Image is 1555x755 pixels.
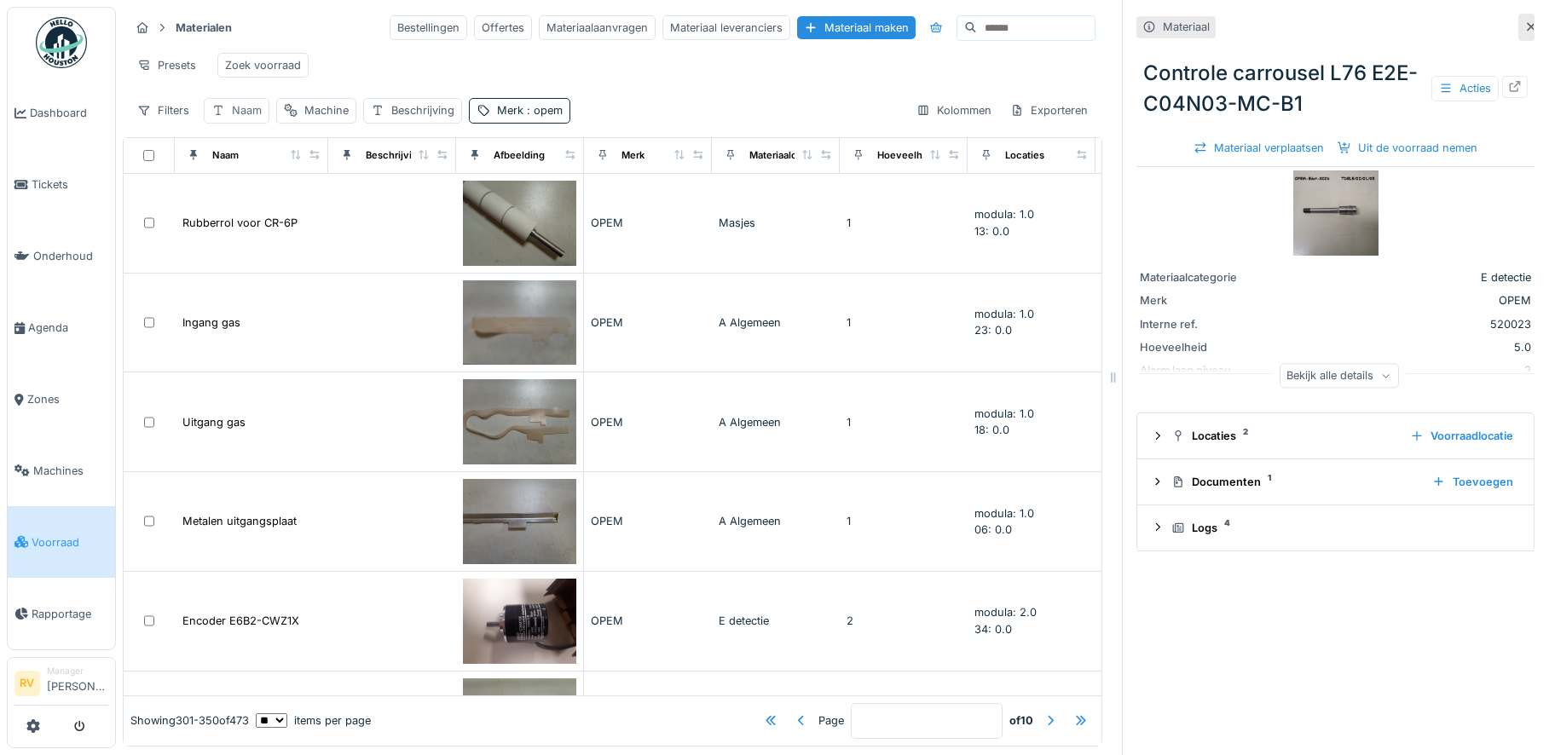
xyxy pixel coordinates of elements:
div: Hoeveelheid [877,148,937,163]
div: 1 [847,215,961,231]
div: E detectie [1275,269,1531,285]
div: Filters [130,98,197,123]
div: 1 [847,314,961,331]
div: Rubberrol voor CR-6P [182,215,298,231]
a: Voorraad [8,506,115,578]
span: 18: 0.0 [974,424,1009,436]
summary: Locaties2Voorraadlocatie [1144,420,1527,452]
div: 520023 [1275,316,1531,332]
div: Merk [621,148,645,163]
a: Tickets [8,149,115,221]
span: Agenda [28,320,108,336]
div: Exporteren [1003,98,1095,123]
img: Badge_color-CXgf-gQk.svg [36,17,87,68]
span: Tickets [32,176,108,193]
span: 13: 0.0 [974,225,1009,238]
div: Voorraadlocatie [1403,424,1520,447]
div: 5.0 [1275,339,1531,355]
div: Merk [497,102,563,118]
div: items per page [256,713,371,729]
span: modula: 2.0 [974,606,1037,619]
span: 23: 0.0 [974,324,1012,337]
div: OPEM [591,215,705,231]
a: Onderhoud [8,221,115,292]
span: Voorraad [32,534,108,550]
div: Locaties [1171,428,1396,444]
span: Onderhoud [33,248,108,264]
img: Ingang gas [463,280,576,366]
div: A Algemeen [719,314,833,331]
div: Manager [47,665,108,677]
div: Bestellingen [390,15,467,40]
div: 1 [847,414,961,430]
span: : opem [523,104,563,117]
span: modula: 1.0 [974,308,1034,320]
div: Machine [304,102,349,118]
div: Bekijk alle details [1280,363,1399,388]
div: Offertes [474,15,532,40]
li: RV [14,671,40,696]
div: Acties [1431,76,1499,101]
div: Uit de voorraad nemen [1331,136,1484,159]
img: Rubberrol voor CR-6P [463,181,576,266]
div: Naam [212,148,239,163]
div: Kolommen [909,98,999,123]
div: A Algemeen [719,513,833,529]
div: A Algemeen [719,414,833,430]
div: Materiaalcategorie [749,148,835,163]
div: Materiaalcategorie [1140,269,1268,285]
summary: Logs4 [1144,512,1527,544]
a: Rapportage [8,578,115,649]
div: Beschrijving [366,148,424,163]
div: Toevoegen [1425,470,1520,493]
a: Zones [8,364,115,435]
div: Controle carrousel L76 E2E-C04N03-MC-B1 [1136,51,1535,126]
div: 1 [847,513,961,529]
span: Zones [27,391,108,407]
strong: Materialen [169,20,239,36]
div: Materiaal maken [797,16,916,39]
div: Interne ref. [1140,316,1268,332]
div: Naam [232,102,262,118]
div: Uitgang gas [182,414,246,430]
div: Materiaalaanvragen [539,15,656,40]
div: Metalen uitgangsplaat [182,513,297,529]
div: Afbeelding [494,148,545,163]
a: Machines [8,435,115,507]
summary: Documenten1Toevoegen [1144,466,1527,498]
div: OPEM [591,613,705,629]
img: Encoder E6B2-CWZ1X [463,579,576,664]
div: Materiaal [1163,19,1210,35]
img: Uitgang gas [463,379,576,464]
strong: of 10 [1009,713,1033,729]
div: Documenten [1171,474,1419,490]
span: 06: 0.0 [974,523,1012,536]
div: Zoek voorraad [225,57,301,73]
div: Logs [1171,520,1513,536]
div: 2 [847,613,961,629]
span: modula: 1.0 [974,407,1034,420]
div: Ingang gas [182,314,240,331]
div: OPEM [1275,292,1531,308]
a: Dashboard [8,78,115,149]
div: OPEM [591,414,705,430]
div: Masjes [719,215,833,231]
span: Machines [33,463,108,479]
a: RV Manager[PERSON_NAME] [14,665,108,706]
span: modula: 1.0 [974,208,1034,221]
div: Showing 301 - 350 of 473 [130,713,249,729]
img: Controle carrousel L76 E2E-C04N03-MC-B1 [1293,170,1379,256]
div: Materiaal leveranciers [662,15,790,40]
a: Agenda [8,292,115,364]
span: Rapportage [32,606,108,622]
div: Beschrijving [391,102,454,118]
div: Encoder E6B2-CWZ1X [182,613,299,629]
div: E detectie [719,613,833,629]
span: Dashboard [30,105,108,121]
div: OPEM [591,314,705,331]
img: Metalen uitgangsplaat [463,479,576,564]
span: 34: 0.0 [974,623,1012,636]
li: [PERSON_NAME] [47,665,108,701]
div: Locaties [1005,148,1044,163]
span: modula: 1.0 [974,507,1034,520]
